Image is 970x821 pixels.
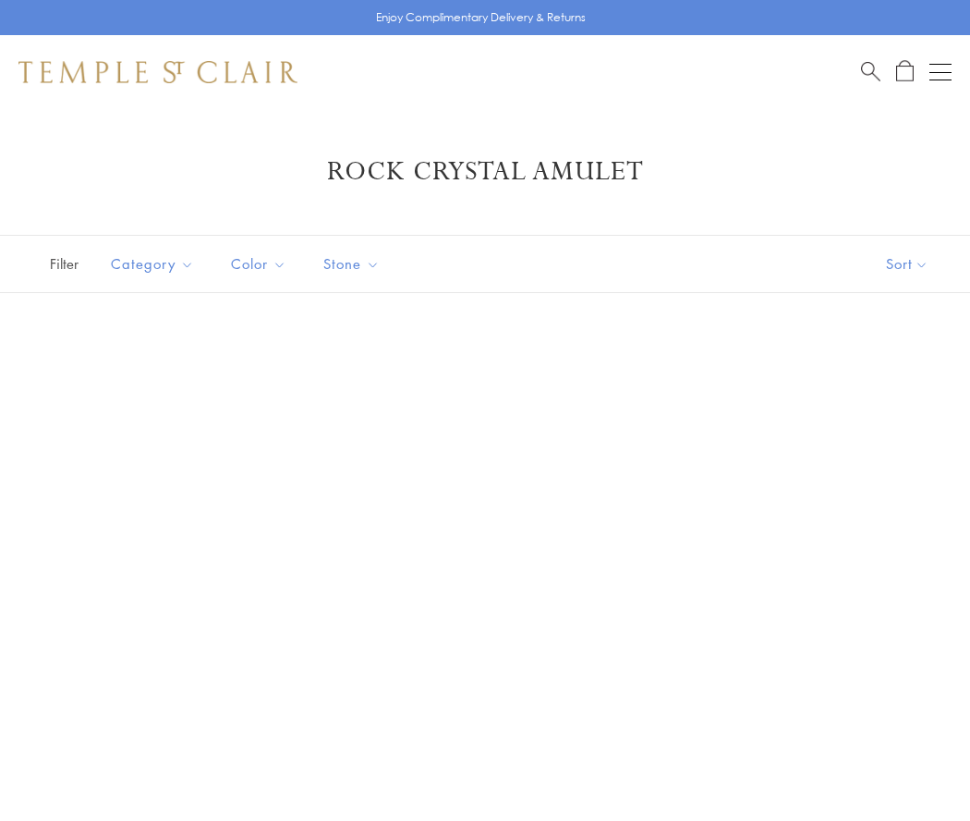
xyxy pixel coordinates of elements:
[222,252,300,276] span: Color
[896,60,914,83] a: Open Shopping Bag
[929,61,952,83] button: Open navigation
[861,60,880,83] a: Search
[97,243,208,285] button: Category
[18,61,297,83] img: Temple St. Clair
[314,252,394,276] span: Stone
[376,8,586,27] p: Enjoy Complimentary Delivery & Returns
[102,252,208,276] span: Category
[46,155,924,189] h1: Rock Crystal Amulet
[217,243,300,285] button: Color
[844,236,970,292] button: Show sort by
[309,243,394,285] button: Stone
